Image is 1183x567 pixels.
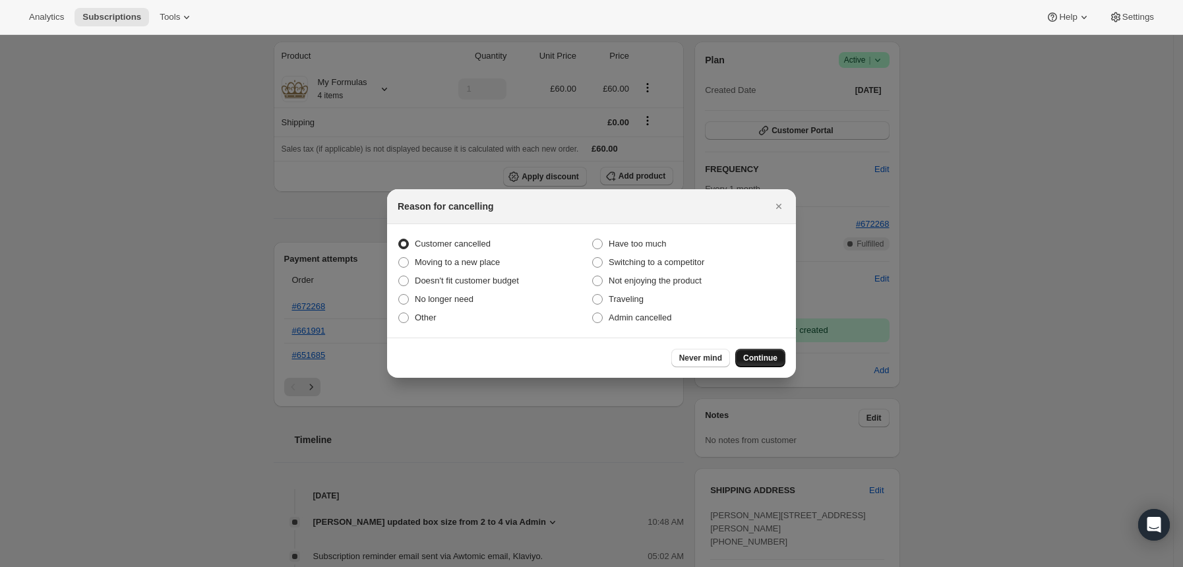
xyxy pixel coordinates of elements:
[735,349,785,367] button: Continue
[671,349,730,367] button: Never mind
[609,257,704,267] span: Switching to a competitor
[415,313,437,322] span: Other
[82,12,141,22] span: Subscriptions
[21,8,72,26] button: Analytics
[415,294,473,304] span: No longer need
[609,313,671,322] span: Admin cancelled
[1038,8,1098,26] button: Help
[160,12,180,22] span: Tools
[743,353,777,363] span: Continue
[1138,509,1170,541] div: Open Intercom Messenger
[609,239,666,249] span: Have too much
[1101,8,1162,26] button: Settings
[770,197,788,216] button: Close
[679,353,722,363] span: Never mind
[415,239,491,249] span: Customer cancelled
[1059,12,1077,22] span: Help
[609,276,702,285] span: Not enjoying the product
[398,200,493,213] h2: Reason for cancelling
[609,294,644,304] span: Traveling
[415,257,500,267] span: Moving to a new place
[415,276,519,285] span: Doesn't fit customer budget
[29,12,64,22] span: Analytics
[1122,12,1154,22] span: Settings
[75,8,149,26] button: Subscriptions
[152,8,201,26] button: Tools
